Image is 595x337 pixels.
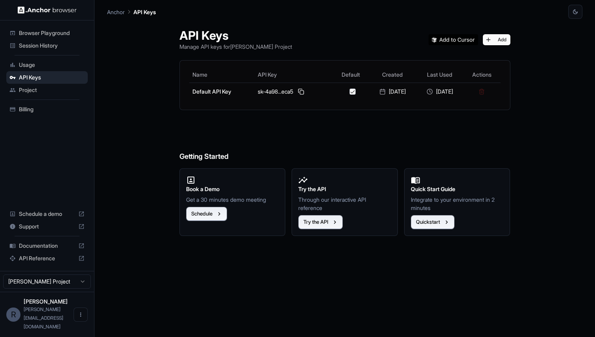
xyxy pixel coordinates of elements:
[369,67,416,83] th: Created
[19,254,75,262] span: API Reference
[19,210,75,218] span: Schedule a demo
[6,59,88,71] div: Usage
[19,86,85,94] span: Project
[333,67,369,83] th: Default
[179,28,292,42] h1: API Keys
[298,195,391,212] p: Through our interactive API reference
[6,71,88,84] div: API Keys
[19,242,75,250] span: Documentation
[6,252,88,265] div: API Reference
[258,87,330,96] div: sk-4a98...eca5
[6,27,88,39] div: Browser Playground
[6,103,88,116] div: Billing
[298,215,343,229] button: Try the API
[24,306,63,330] span: ryan@plato.so
[107,8,125,16] p: Anchor
[6,220,88,233] div: Support
[189,67,255,83] th: Name
[179,42,292,51] p: Manage API keys for [PERSON_NAME] Project
[429,34,478,45] img: Add anchorbrowser MCP server to Cursor
[19,42,85,50] span: Session History
[411,185,504,193] h2: Quick Start Guide
[19,74,85,81] span: API Keys
[133,8,156,16] p: API Keys
[19,29,85,37] span: Browser Playground
[179,120,510,162] h6: Getting Started
[186,207,227,221] button: Schedule
[19,61,85,69] span: Usage
[419,88,460,96] div: [DATE]
[6,208,88,220] div: Schedule a demo
[189,83,255,100] td: Default API Key
[372,88,413,96] div: [DATE]
[74,308,88,322] button: Open menu
[6,84,88,96] div: Project
[19,223,75,230] span: Support
[24,298,68,305] span: Ryan Voigt
[6,39,88,52] div: Session History
[298,185,391,193] h2: Try the API
[255,67,333,83] th: API Key
[186,195,279,204] p: Get a 30 minutes demo meeting
[296,87,306,96] button: Copy API key
[416,67,463,83] th: Last Used
[483,34,510,45] button: Add
[19,105,85,113] span: Billing
[6,308,20,322] div: R
[18,6,77,14] img: Anchor Logo
[411,195,504,212] p: Integrate to your environment in 2 minutes
[463,67,500,83] th: Actions
[411,215,455,229] button: Quickstart
[6,239,88,252] div: Documentation
[107,7,156,16] nav: breadcrumb
[186,185,279,193] h2: Book a Demo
